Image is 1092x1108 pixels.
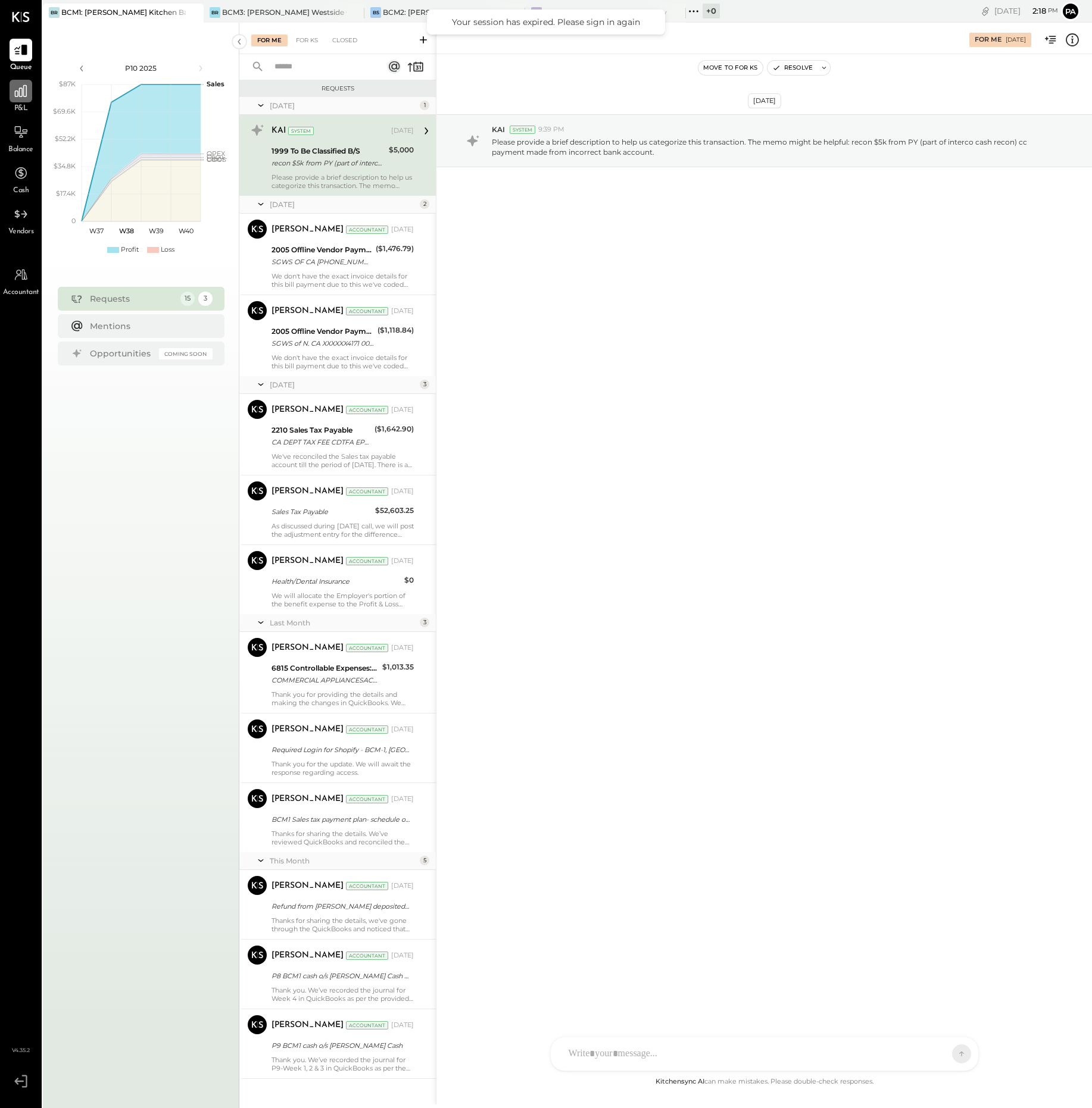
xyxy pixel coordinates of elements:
text: OPEX [207,149,226,158]
div: [DATE] [391,556,414,566]
text: $34.8K [54,162,76,170]
div: Mentions [90,320,207,332]
span: P&L [14,104,28,114]
div: 3 [420,618,429,627]
div: [PERSON_NAME] [272,555,344,567]
div: P9 BCM1 cash o/s [PERSON_NAME] Cash [272,1040,410,1051]
div: [PERSON_NAME] [272,305,344,317]
div: Accountant [346,406,388,414]
div: [DATE] [391,725,414,734]
div: Refund from [PERSON_NAME] deposited [DATE] [272,900,410,912]
div: [PERSON_NAME] [272,224,344,236]
div: ($1,642.90) [375,423,414,435]
div: BS [370,7,381,18]
div: [DATE] [391,126,414,136]
div: [PERSON_NAME] [272,724,344,735]
div: [DATE] [391,881,414,891]
div: [DATE] [391,643,414,653]
div: 1 [420,101,429,110]
span: Vendors [8,227,34,237]
div: [DATE] [1006,36,1026,44]
div: BCM1 Sales tax payment plan- schedule of payments [272,813,410,825]
div: BCM1: [PERSON_NAME] Kitchen Bar Market [61,7,186,17]
div: Health/Dental Insurance [272,575,401,587]
div: BR [49,7,60,18]
div: We don't have the exact invoice details for this bill payment due to this we've coded this paymen... [272,353,414,370]
div: Required Login for Shopify - BCM-1, [GEOGRAPHIC_DATA]! [272,744,410,756]
text: W38 [118,227,133,235]
div: Thank you for the update. We will await the response regarding access. [272,760,414,777]
div: Please provide a brief description to help us categorize this transaction. The memo might be help... [272,173,414,190]
span: KAI [492,124,505,134]
div: Accountant [346,557,388,565]
div: [DATE] [270,101,417,111]
div: Accountant [346,1021,388,1029]
div: [PERSON_NAME] [272,1019,344,1031]
div: SGWS OF CA [PHONE_NUMBER] FL305-625-4171 [272,256,372,268]
a: Balance [1,121,41,155]
div: 2005 Offline Vendor Payments [272,325,374,337]
text: $52.2K [55,134,76,143]
text: $17.4K [56,189,76,198]
div: [DATE] [391,1021,414,1030]
div: Thank you for providing the details and making the changes in QuickBooks. We will utilize the Wee... [272,690,414,707]
div: Requests [90,293,174,305]
div: Accountant [346,795,388,803]
div: [DATE] [391,306,414,316]
div: Accountant [346,882,388,890]
div: [DATE] [748,93,781,108]
div: + 0 [703,4,720,18]
div: Your session has expired. Please sign in again [439,17,653,27]
text: $69.6K [53,107,76,115]
div: Accountant [346,307,388,315]
button: Resolve [767,61,818,75]
div: 5 [420,856,429,865]
div: 1999 To Be Classified B/S [272,145,385,157]
div: As discussed during [DATE] call, we will post the adjustment entry for the difference amount once... [272,522,414,539]
a: P&L [1,80,41,114]
text: $87K [59,80,76,88]
div: 2 [420,199,429,209]
div: Thanks for sharing the details, we've gone through the QuickBooks and noticed that we've also rec... [272,916,414,933]
div: For KS [290,35,324,46]
div: [DATE] [391,487,414,496]
a: Queue [1,39,41,73]
div: Accountant [346,226,388,234]
div: [PERSON_NAME] [272,486,344,497]
div: Accountant [346,951,388,960]
div: [PERSON_NAME] [272,404,344,416]
div: System [510,126,535,134]
button: Move to for ks [698,61,763,75]
div: $52,603.25 [375,505,414,517]
div: Accountant [346,487,388,496]
div: recon $5k from PY (part of interco cash recon) cc payment made from incorrect bank account. [272,157,385,169]
div: [PERSON_NAME] [272,793,344,805]
div: 2005 Offline Vendor Payments [272,244,372,256]
div: For Me [251,35,288,46]
div: [DATE] [391,794,414,804]
div: $0 [404,574,414,586]
div: BR [210,7,220,18]
text: W40 [178,227,193,235]
div: SGWS of N. CA XXXXXX4171 00082 SGWS of N. CA XXXXXX4171 XXXXXX5814 [DATE] TRACE#-02 [272,337,374,349]
div: [DATE] [994,5,1058,17]
div: We will allocate the Employer's portion of the benefit expense to the Profit & Loss account, we h... [272,591,414,608]
div: COMMERCIAL APPLIANCESACRAMENTO CA XXXX1021 [272,674,379,686]
a: Accountant [1,264,41,298]
div: Closed [326,35,363,46]
div: [DATE] [270,199,417,209]
div: [DATE] [391,225,414,234]
text: Occu... [207,152,227,161]
div: We've reconciled the Sales tax payable account till the period of [DATE]. There is a variance of ... [272,452,414,469]
div: Thank you. We’ve recorded the journal for Week 4 in QuickBooks as per the provided document, and ... [272,986,414,1003]
div: BCM3: [PERSON_NAME] Westside Grill [222,7,347,17]
div: $1,013.35 [382,661,414,673]
span: Queue [10,62,32,73]
div: Coming Soon [159,348,213,359]
div: 15 [180,292,195,306]
div: BHG: [PERSON_NAME] Hospitality Group, LLC [544,7,668,17]
div: P8 BCM1 cash o/s [PERSON_NAME] Cash w3 and w4 [272,970,410,982]
div: [PERSON_NAME] [272,950,344,962]
div: We don't have the exact invoice details for this bill payment due to this we've coded this paymen... [272,272,414,289]
div: Accountant [346,725,388,734]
